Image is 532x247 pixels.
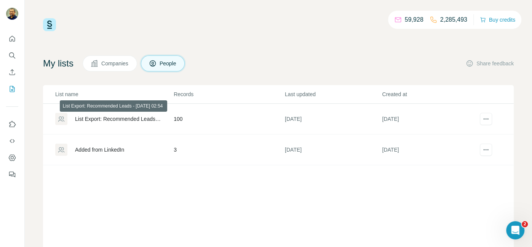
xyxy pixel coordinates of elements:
button: Enrich CSV [6,65,18,79]
button: Quick start [6,32,18,46]
button: actions [480,144,492,156]
span: 2 [522,221,528,227]
td: [DATE] [284,104,382,135]
button: actions [480,113,492,125]
img: Surfe Logo [43,18,56,31]
td: [DATE] [382,135,479,165]
td: [DATE] [382,104,479,135]
p: 2,285,493 [440,15,467,24]
div: Added from LinkedIn [75,146,124,154]
span: Companies [101,60,129,67]
p: List name [55,90,173,98]
p: Records [174,90,284,98]
img: Avatar [6,8,18,20]
button: Use Surfe API [6,134,18,148]
button: Dashboard [6,151,18,165]
p: 59,928 [405,15,423,24]
h4: My lists [43,57,73,70]
iframe: Intercom live chat [506,221,524,239]
p: Created at [382,90,478,98]
span: People [160,60,177,67]
button: Use Surfe on LinkedIn [6,117,18,131]
button: My lists [6,82,18,96]
td: 3 [173,135,284,165]
button: Buy credits [480,14,515,25]
button: Share feedback [466,60,514,67]
p: Last updated [285,90,381,98]
div: List Export: Recommended Leads - [DATE] 02:54 [75,115,161,123]
button: Search [6,49,18,62]
button: Feedback [6,168,18,181]
td: 100 [173,104,284,135]
td: [DATE] [284,135,382,165]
